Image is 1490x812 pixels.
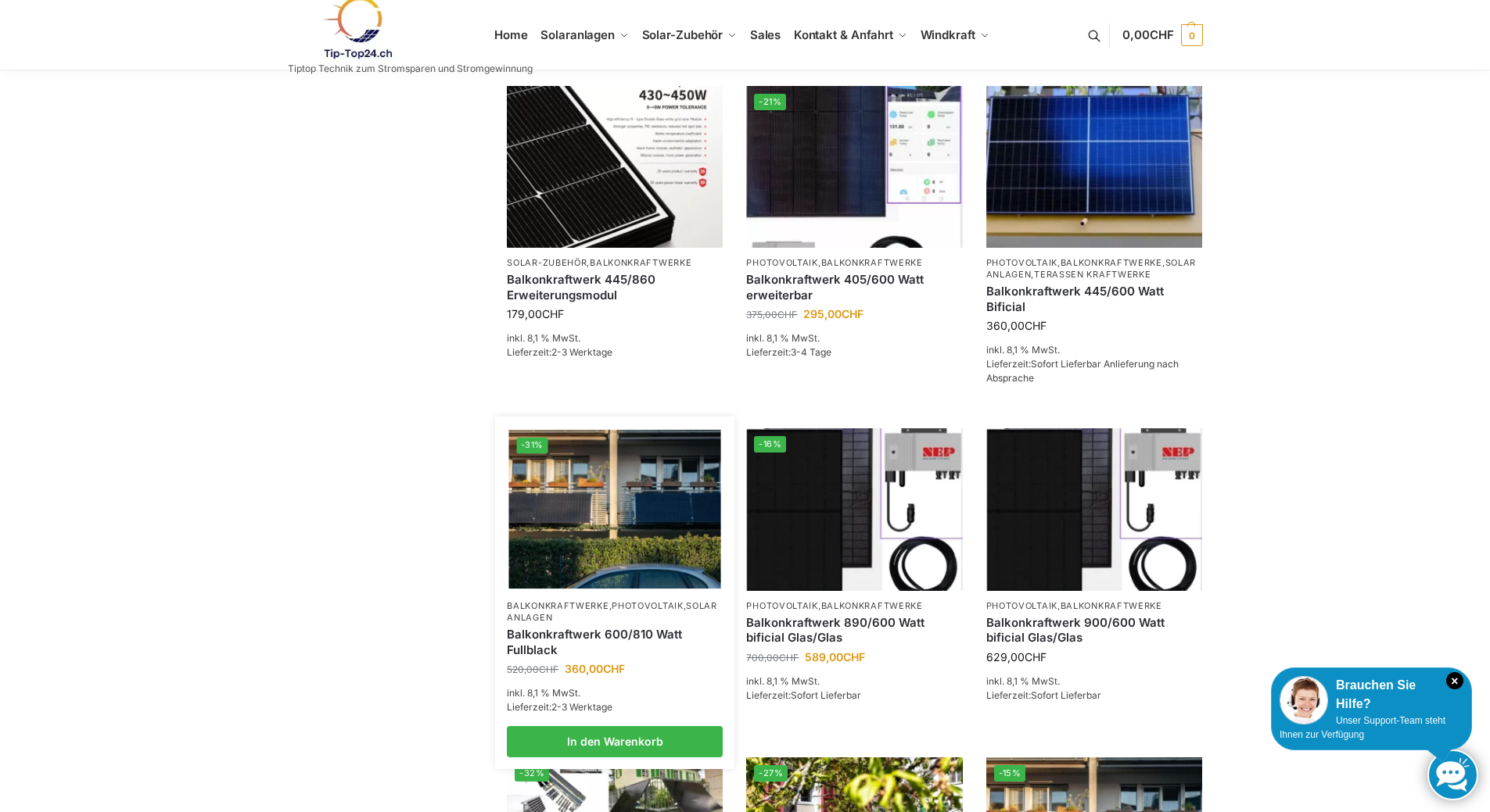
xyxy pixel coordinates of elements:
a: Photovoltaik [612,600,683,611]
img: Steckerfertig Plug & Play mit 410 Watt [746,86,962,248]
p: inkl. 8,1 % MwSt. [746,674,962,689]
bdi: 589,00 [805,650,865,664]
img: Balkonkraftwerk 445/860 Erweiterungsmodul [507,86,723,248]
span: Windkraft [921,27,975,42]
bdi: 629,00 [986,650,1047,664]
bdi: 295,00 [803,307,863,320]
a: Photovoltaik [986,600,1057,611]
p: Tiptop Technik zum Stromsparen und Stromgewinnung [288,64,533,73]
span: 0,00 [1122,27,1173,42]
a: Photovoltaik [746,600,817,611]
p: , , [507,600,723,624]
a: Balkonkraftwerke [507,600,609,611]
span: CHF [539,664,558,675]
span: CHF [1150,27,1174,42]
span: CHF [1025,650,1047,664]
span: Lieferzeit: [507,346,612,358]
span: CHF [779,652,799,664]
a: Balkonkraftwerke [1061,600,1162,611]
img: 2 Balkonkraftwerke [509,430,721,588]
span: CHF [843,650,865,664]
p: inkl. 8,1 % MwSt. [507,686,723,700]
a: Solaranlagen [986,257,1197,280]
img: Solaranlage für den kleinen Balkon [986,86,1202,248]
span: Lieferzeit: [986,358,1179,384]
a: -16%Bificiales Hochleistungsmodul [746,428,962,590]
span: CHF [842,307,863,320]
p: , [746,600,962,612]
p: inkl. 8,1 % MwSt. [986,343,1202,357]
i: Schließen [1446,672,1463,689]
span: Sofort Lieferbar [791,689,861,701]
span: Lieferzeit: [986,689,1101,701]
span: 0 [1181,24,1203,46]
span: 3-4 Tage [791,346,831,358]
a: Photovoltaik [986,257,1057,268]
span: Sales [750,27,781,42]
bdi: 520,00 [507,664,558,675]
a: Balkonkraftwerk 600/810 Watt Fullblack [507,627,723,657]
img: Customer service [1280,676,1328,724]
p: inkl. 8,1 % MwSt. [986,674,1202,689]
a: Balkonkraftwerke [1061,257,1162,268]
div: Brauchen Sie Hilfe? [1280,676,1463,714]
a: Terassen Kraftwerke [1034,269,1151,280]
p: inkl. 8,1 % MwSt. [746,331,962,345]
p: , , , [986,257,1202,281]
span: CHF [1025,319,1047,332]
p: inkl. 8,1 % MwSt. [507,331,723,345]
a: Balkonkraftwerk 445/600 Watt Bificial [986,284,1202,314]
a: In den Warenkorb legen: „Balkonkraftwerk 600/810 Watt Fullblack“ [507,726,723,757]
a: Photovoltaik [746,257,817,268]
img: Bificiales Hochleistungsmodul [746,428,962,590]
p: , [986,600,1202,612]
span: Lieferzeit: [746,689,861,701]
p: , [746,257,962,269]
bdi: 360,00 [565,662,625,675]
a: Solaranlagen [507,600,717,623]
a: Balkonkraftwerk 890/600 Watt bificial Glas/Glas [746,615,962,646]
span: Kontakt & Anfahrt [794,27,893,42]
a: Balkonkraftwerke [590,257,691,268]
span: CHF [777,309,797,320]
span: CHF [603,662,625,675]
a: Balkonkraftwerk 445/860 Erweiterungsmodul [507,272,723,302]
span: Lieferzeit: [507,701,612,713]
span: Solar-Zubehör [642,27,723,42]
img: Bificiales Hochleistungsmodul [986,428,1202,590]
bdi: 179,00 [507,307,564,320]
bdi: 375,00 [746,309,797,320]
bdi: 360,00 [986,319,1047,332]
a: -21%Steckerfertig Plug & Play mit 410 Watt [746,86,962,248]
a: 0,00CHF 0 [1122,12,1202,59]
a: Balkonkraftwerk 405/600 Watt erweiterbar [746,272,962,302]
span: Sofort Lieferbar [1031,689,1101,701]
span: Lieferzeit: [746,346,831,358]
bdi: 700,00 [746,652,799,664]
a: Balkonkraftwerke [821,257,923,268]
span: Unser Support-Team steht Ihnen zur Verfügung [1280,715,1445,740]
span: 2-3 Werktage [551,346,612,358]
a: Solar-Zubehör [507,257,587,268]
span: CHF [542,307,564,320]
span: 2-3 Werktage [551,701,612,713]
a: -31%2 Balkonkraftwerke [509,430,721,588]
span: Sofort Lieferbar Anlieferung nach Absprache [986,358,1179,384]
a: Balkonkraftwerk 900/600 Watt bificial Glas/Glas [986,615,1202,646]
a: Balkonkraftwerke [821,600,923,611]
span: Solaranlagen [540,27,615,42]
p: , [507,257,723,269]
